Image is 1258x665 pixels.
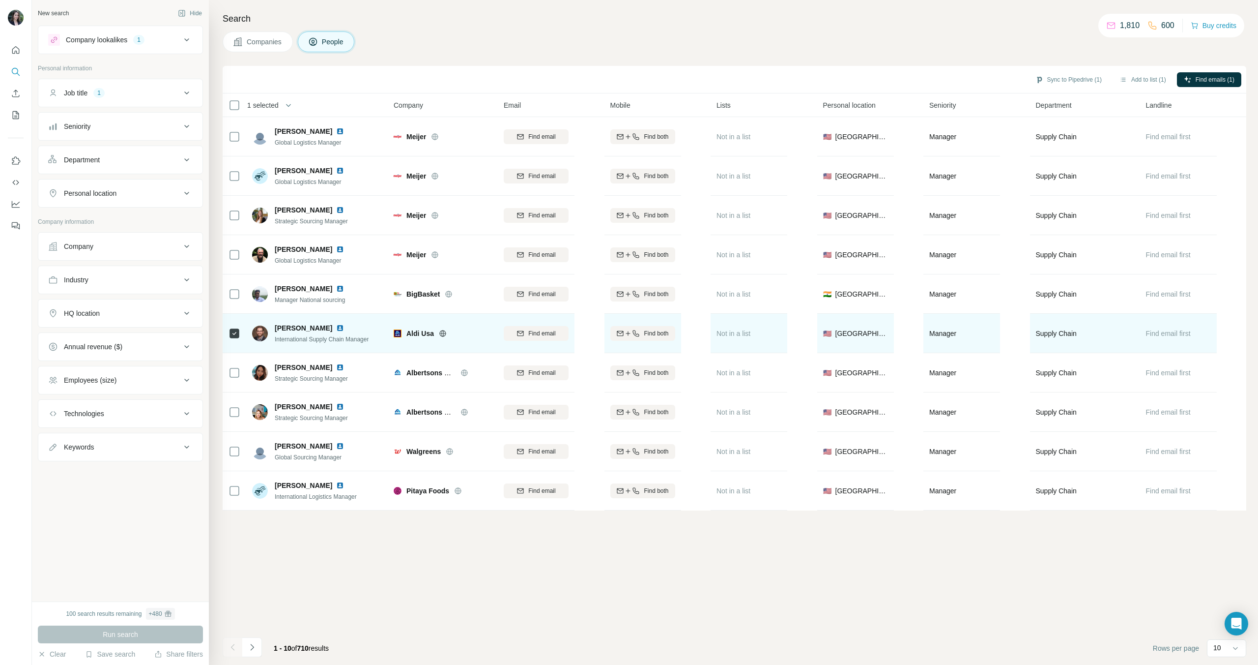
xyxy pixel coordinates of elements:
[528,368,555,377] span: Find email
[394,212,401,219] img: Logo of Meijer
[406,408,497,416] span: Albertsons Companies, Inc.
[1036,407,1077,417] span: Supply Chain
[716,251,750,259] span: Not in a list
[252,286,268,302] img: Avatar
[823,211,831,220] span: 🇺🇸
[38,64,203,73] p: Personal information
[8,217,24,235] button: Feedback
[394,100,423,110] span: Company
[64,155,100,165] div: Department
[835,447,888,456] span: [GEOGRAPHIC_DATA]
[64,442,94,452] div: Keywords
[38,9,69,18] div: New search
[835,132,888,142] span: [GEOGRAPHIC_DATA]
[1036,368,1077,378] span: Supply Chain
[275,297,345,303] span: Manager National sourcing
[38,649,66,659] button: Clear
[610,247,675,262] button: Find both
[823,486,831,496] span: 🇺🇸
[1225,612,1248,635] div: Open Intercom Messenger
[823,368,831,378] span: 🇺🇸
[394,251,401,259] img: Logo of Meijer
[38,181,202,205] button: Personal location
[406,329,434,338] span: Aldi Usa
[275,402,332,412] span: [PERSON_NAME]
[610,405,675,420] button: Find both
[504,326,569,341] button: Find email
[275,218,348,225] span: Strategic Sourcing Manager
[406,486,449,496] span: Pitaya Foods
[610,100,630,110] span: Mobile
[275,336,369,343] span: International Supply Chain Manager
[275,284,332,294] span: [PERSON_NAME]
[644,408,668,417] span: Find both
[1146,133,1191,141] span: Find email first
[64,308,100,318] div: HQ location
[38,217,203,226] p: Company information
[1146,290,1191,298] span: Find email first
[275,205,332,215] span: [PERSON_NAME]
[835,211,888,220] span: [GEOGRAPHIC_DATA]
[610,287,675,302] button: Find both
[1153,643,1199,653] span: Rows per page
[644,211,668,220] span: Find both
[38,335,202,359] button: Annual revenue ($)
[644,447,668,456] span: Find both
[823,100,876,110] span: Personal location
[644,486,668,495] span: Find both
[823,171,831,181] span: 🇺🇸
[336,127,344,135] img: LinkedIn logo
[93,89,105,97] div: 1
[610,326,675,341] button: Find both
[1146,212,1191,219] span: Find email first
[610,365,675,380] button: Find both
[322,37,344,47] span: People
[716,100,731,110] span: Lists
[38,81,202,105] button: Job title1
[252,444,268,459] img: Avatar
[716,212,750,219] span: Not in a list
[504,247,569,262] button: Find email
[252,129,268,145] img: Avatar
[336,206,344,214] img: LinkedIn logo
[610,169,675,183] button: Find both
[64,88,87,98] div: Job title
[336,285,344,293] img: LinkedIn logo
[38,235,202,258] button: Company
[394,448,401,455] img: Logo of Walgreens
[823,447,831,456] span: 🇺🇸
[275,244,332,254] span: [PERSON_NAME]
[8,195,24,213] button: Dashboard
[394,408,401,416] img: Logo of Albertsons Companies, Inc.
[716,408,750,416] span: Not in a list
[64,409,104,419] div: Technologies
[252,365,268,381] img: Avatar
[8,85,24,102] button: Enrich CSV
[504,484,569,498] button: Find email
[8,41,24,59] button: Quick start
[64,375,116,385] div: Employees (size)
[528,250,555,259] span: Find email
[275,257,341,264] span: Global Logistics Manager
[716,369,750,377] span: Not in a list
[252,208,268,223] img: Avatar
[275,363,332,372] span: [PERSON_NAME]
[336,482,344,489] img: LinkedIn logo
[504,444,569,459] button: Find email
[64,188,116,198] div: Personal location
[275,166,332,176] span: [PERSON_NAME]
[1146,408,1191,416] span: Find email first
[504,287,569,302] button: Find email
[336,324,344,332] img: LinkedIn logo
[835,289,888,299] span: [GEOGRAPHIC_DATA]
[406,447,441,456] span: Walgreens
[1177,72,1241,87] button: Find emails (1)
[252,404,268,420] img: Avatar
[823,250,831,260] span: 🇺🇸
[1029,72,1109,87] button: Sync to Pipedrive (1)
[394,487,401,495] img: Logo of Pitaya Foods
[275,441,332,451] span: [PERSON_NAME]
[1036,171,1077,181] span: Supply Chain
[336,363,344,371] img: LinkedIn logo
[1120,20,1140,31] p: 1,810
